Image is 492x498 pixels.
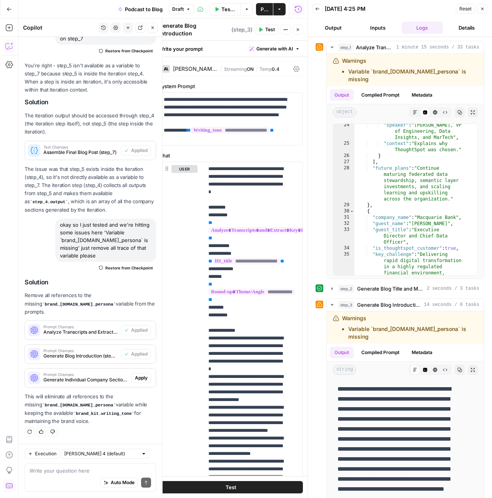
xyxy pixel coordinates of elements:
div: 26 [333,153,354,159]
span: Test [265,26,275,33]
button: Logs [402,22,443,34]
button: Podcast to Blog [113,3,167,15]
button: Test [255,25,278,35]
p: This will eliminate all references to the missing variable while keeping the available for mainta... [25,393,156,425]
div: 28 [333,165,354,202]
span: Test Workflow [221,5,236,13]
button: 14 seconds / 6 tasks [327,299,484,311]
span: 2 seconds / 3 tasks [427,285,479,292]
div: 32 [333,221,354,227]
button: Output [330,347,354,358]
code: brand_[DOMAIN_NAME]_persona [42,302,116,307]
span: 14 seconds / 6 tasks [424,301,479,308]
label: System Prompt [159,82,303,90]
span: Streaming [224,66,247,72]
button: Metadata [407,89,437,101]
textarea: Generate Blog Introduction [159,22,229,37]
code: brand_kit.writing_tone [73,411,135,416]
span: Prompt Changes [43,373,128,376]
span: Analyze Transcripts and Extract Key Information [356,43,393,51]
button: Auto Mode [100,478,138,488]
span: Text Changes [43,145,118,149]
p: Remove all references to the missing variable from the prompts. [25,291,156,316]
p: You're right - step_5 isn't available as a variable to step_7 because step_5 is inside the iterat... [25,62,156,94]
button: Publish [256,3,273,15]
span: Generate Blog Introduction [357,301,421,309]
button: Compiled Prompt [357,89,404,101]
button: Inputs [357,22,399,34]
span: Toggle code folding, rows 30 through 86 [350,208,354,214]
span: Execution [35,450,57,457]
span: Temp [259,66,272,72]
button: Details [446,22,487,34]
li: Variable `brand_[DOMAIN_NAME]_persona` is missing [348,325,478,341]
div: 24 [333,122,354,140]
span: step_3 [338,301,354,309]
button: Restore from Checkpoint [96,263,156,272]
div: 29 [333,202,354,208]
button: Output [312,22,354,34]
code: step_4.output [30,200,68,204]
button: Reset [456,4,475,14]
span: step_1 [338,43,353,51]
span: ( step_3 ) [231,26,253,33]
span: Restore from Checkpoint [105,48,153,54]
h2: Solution [25,279,156,286]
span: Applied [131,327,148,334]
span: Reset [459,5,472,12]
button: Applied [121,349,151,359]
div: okay so I just tested and we're hitting some issues here 'Variable `brand_[DOMAIN_NAME]_persona` ... [55,219,156,262]
button: 1 minute 15 seconds / 33 tasks [327,41,484,53]
button: Restore from Checkpoint [96,46,156,55]
div: 33 [333,227,354,245]
div: 27 [333,159,354,165]
div: Warnings [342,314,478,341]
span: Assemble Final Blog Post (step_7) [43,149,118,156]
span: Apply [135,374,148,381]
span: Generate Blog Introduction (step_3) [43,353,118,359]
span: Analyze Transcripts and Extract Key Information (step_1) [43,329,118,336]
span: step_2 [338,285,354,292]
h2: Solution [25,99,156,106]
span: Publish [261,5,268,13]
div: Write your prompt [154,41,307,57]
div: 34 [333,245,354,251]
span: 0.4 [272,66,279,72]
span: | [220,65,224,72]
div: 31 [333,214,354,221]
label: Chat [159,152,303,159]
span: Test [226,483,236,491]
div: Warnings [342,57,478,83]
span: ON [247,66,254,72]
button: Test Workflow [209,3,241,15]
div: 1 minute 15 seconds / 33 tasks [327,54,484,279]
span: Generate Individual Company Section (step_5) [43,376,128,383]
button: user [171,165,198,173]
span: Generate Blog Title and Meta Description [357,285,424,292]
p: The iteration output should be accessed through step_4 (the iteration step itself), not step_5 (t... [25,112,156,136]
button: Applied [121,325,151,335]
button: Test [159,481,303,493]
span: 1 minute 15 seconds / 33 tasks [396,44,479,51]
button: Apply [131,373,151,383]
span: object [333,107,356,117]
p: The issue was that step_5 exists inside the iteration (step_4), so it's not directly available as... [25,165,156,214]
div: user [159,162,198,494]
div: 25 [333,140,354,153]
code: brand_[DOMAIN_NAME]_persona [42,403,116,408]
button: Applied [121,145,151,155]
span: Podcast to Blog [125,5,163,13]
button: 2 seconds / 3 tasks [327,282,484,295]
button: Output [330,89,354,101]
button: Metadata [407,347,437,358]
span: Draft [172,6,184,13]
div: 30 [333,208,354,214]
span: Applied [131,351,148,358]
button: Generate with AI [246,44,303,54]
span: Generate with AI [256,45,293,52]
span: Prompt Changes [43,325,118,329]
span: Restore from Checkpoint [105,265,153,271]
div: Copilot [23,24,96,32]
span: string [333,365,356,375]
button: Draft [169,4,194,14]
